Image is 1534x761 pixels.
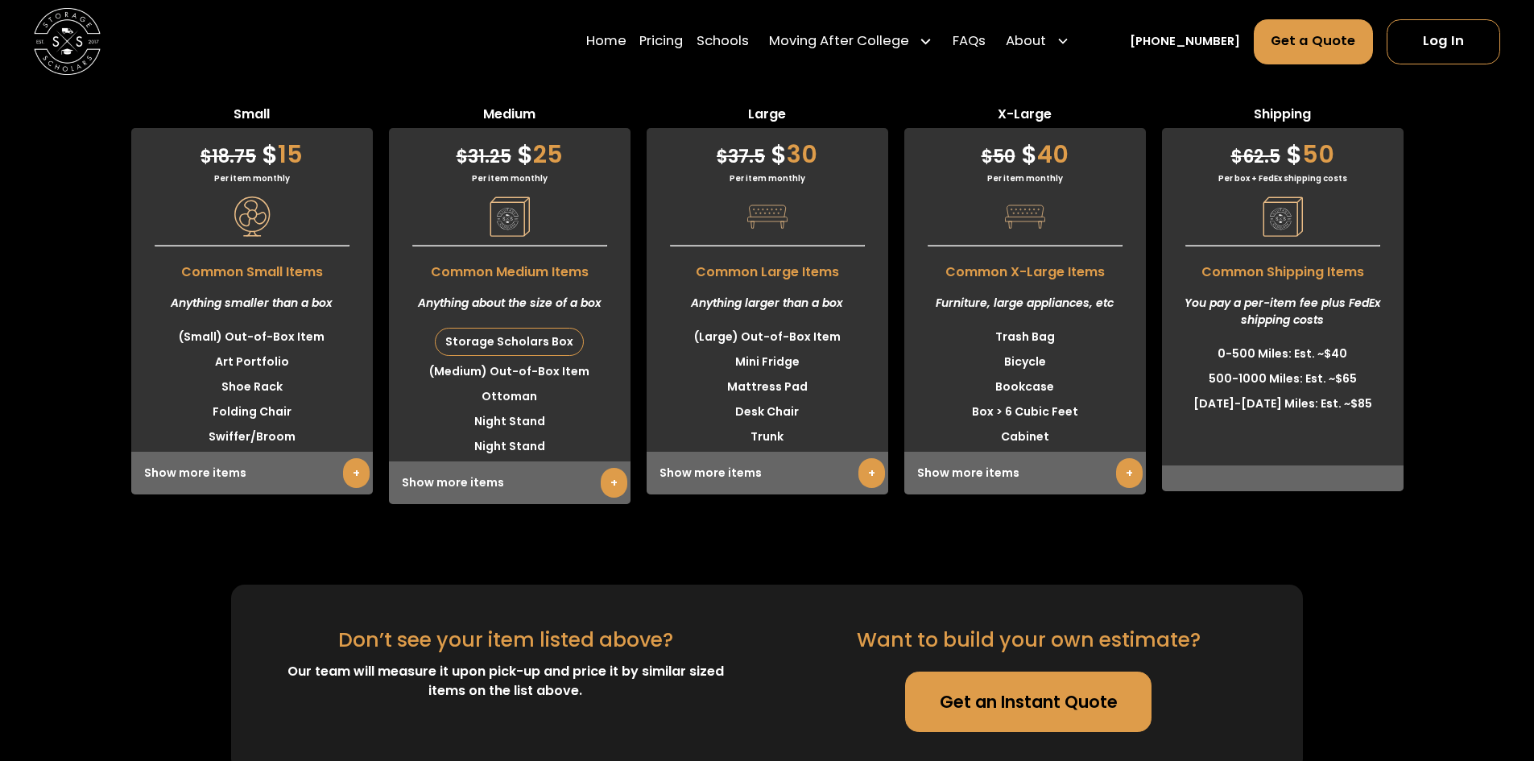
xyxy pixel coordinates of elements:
[1162,391,1404,416] li: [DATE]-[DATE] Miles: Est. ~$85
[457,144,468,169] span: $
[201,144,256,169] span: 18.75
[131,452,373,494] div: Show more items
[647,172,888,184] div: Per item monthly
[904,399,1146,424] li: Box > 6 Cubic Feet
[639,19,683,65] a: Pricing
[1162,128,1404,172] div: 50
[131,105,373,128] span: Small
[436,329,583,355] div: Storage Scholars Box
[232,196,272,237] img: Pricing Category Icon
[1162,105,1404,128] span: Shipping
[904,424,1146,449] li: Cabinet
[131,325,373,349] li: (Small) Out-of-Box Item
[904,128,1146,172] div: 40
[34,8,101,75] img: Storage Scholars main logo
[271,662,741,701] div: Our team will measure it upon pick-up and price it by similar sized items on the list above.
[747,196,788,237] img: Pricing Category Icon
[647,424,888,449] li: Trunk
[1286,137,1302,172] span: $
[1254,19,1374,64] a: Get a Quote
[982,144,993,169] span: $
[131,128,373,172] div: 15
[905,672,1152,732] a: Get an Instant Quote
[262,137,278,172] span: $
[904,172,1146,184] div: Per item monthly
[131,282,373,325] div: Anything smaller than a box
[1162,282,1404,341] div: You pay a per-item fee plus FedEx shipping costs
[389,359,631,384] li: (Medium) Out-of-Box Item
[201,144,212,169] span: $
[389,172,631,184] div: Per item monthly
[389,282,631,325] div: Anything about the size of a box
[717,144,765,169] span: 37.5
[647,105,888,128] span: Large
[1162,341,1404,366] li: 0-500 Miles: Est. ~$40
[717,144,728,169] span: $
[904,325,1146,349] li: Trash Bag
[131,399,373,424] li: Folding Chair
[647,349,888,374] li: Mini Fridge
[343,458,370,488] a: +
[904,105,1146,128] span: X-Large
[338,625,673,655] div: Don’t see your item listed above?
[769,32,909,52] div: Moving After College
[904,374,1146,399] li: Bookcase
[457,144,511,169] span: 31.25
[586,19,626,65] a: Home
[389,409,631,434] li: Night Stand
[1231,144,1280,169] span: 62.5
[1116,458,1143,488] a: +
[131,172,373,184] div: Per item monthly
[389,105,631,128] span: Medium
[1130,33,1240,51] a: [PHONE_NUMBER]
[131,374,373,399] li: Shoe Rack
[647,399,888,424] li: Desk Chair
[697,19,749,65] a: Schools
[1005,196,1045,237] img: Pricing Category Icon
[647,325,888,349] li: (Large) Out-of-Box Item
[763,19,940,65] div: Moving After College
[601,468,627,498] a: +
[389,254,631,282] span: Common Medium Items
[131,349,373,374] li: Art Portfolio
[647,452,888,494] div: Show more items
[1387,19,1500,64] a: Log In
[982,144,1015,169] span: 50
[1162,366,1404,391] li: 500-1000 Miles: Est. ~$65
[389,384,631,409] li: Ottoman
[1006,32,1046,52] div: About
[389,128,631,172] div: 25
[858,458,885,488] a: +
[131,424,373,449] li: Swiffer/Broom
[1021,137,1037,172] span: $
[389,434,631,459] li: Night Stand
[647,254,888,282] span: Common Large Items
[904,254,1146,282] span: Common X-Large Items
[389,461,631,504] div: Show more items
[904,282,1146,325] div: Furniture, large appliances, etc
[131,254,373,282] span: Common Small Items
[771,137,787,172] span: $
[904,349,1146,374] li: Bicycle
[647,128,888,172] div: 30
[1162,254,1404,282] span: Common Shipping Items
[999,19,1077,65] div: About
[857,625,1201,655] div: Want to build your own estimate?
[647,282,888,325] div: Anything larger than a box
[1162,172,1404,184] div: Per box + FedEx shipping costs
[1263,196,1303,237] img: Pricing Category Icon
[953,19,986,65] a: FAQs
[1231,144,1242,169] span: $
[517,137,533,172] span: $
[490,196,530,237] img: Pricing Category Icon
[647,374,888,399] li: Mattress Pad
[904,452,1146,494] div: Show more items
